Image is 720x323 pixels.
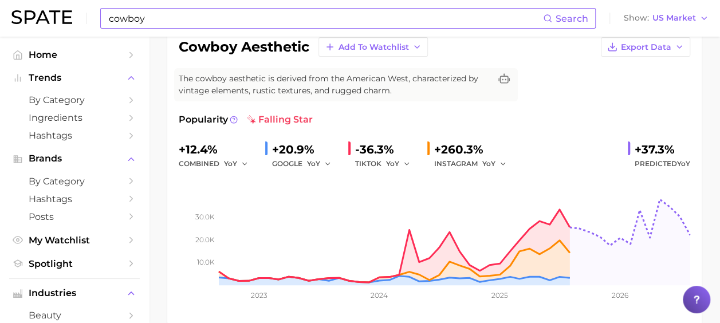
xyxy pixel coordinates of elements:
span: My Watchlist [29,235,120,246]
input: Search here for a brand, industry, or ingredient [108,9,543,28]
div: TIKTOK [355,157,418,171]
button: Trends [9,69,140,86]
span: by Category [29,94,120,105]
button: Industries [9,285,140,302]
a: Hashtags [9,127,140,144]
span: YoY [482,159,495,168]
button: YoY [307,157,332,171]
div: +20.9% [272,140,339,159]
span: Hashtags [29,194,120,204]
span: YoY [386,159,399,168]
span: Home [29,49,120,60]
span: Ingredients [29,112,120,123]
tspan: 2025 [491,291,508,300]
div: GOOGLE [272,157,339,171]
span: Search [556,13,588,24]
span: Add to Watchlist [339,42,409,52]
div: combined [179,157,256,171]
button: YoY [386,157,411,171]
button: YoY [224,157,249,171]
div: +260.3% [434,140,514,159]
span: Trends [29,73,120,83]
span: Predicted [635,157,690,171]
a: by Category [9,172,140,190]
div: INSTAGRAM [434,157,514,171]
img: falling star [247,115,256,124]
span: Export Data [621,42,671,52]
span: beauty [29,310,120,321]
button: Brands [9,150,140,167]
span: Show [624,15,649,21]
a: by Category [9,91,140,109]
span: Industries [29,288,120,298]
span: US Market [652,15,696,21]
div: +37.3% [635,140,690,159]
button: YoY [482,157,507,171]
a: Ingredients [9,109,140,127]
tspan: 2024 [371,291,388,300]
span: The cowboy aesthetic is derived from the American West, characterized by vintage elements, rustic... [179,73,490,97]
button: ShowUS Market [621,11,711,26]
h1: cowboy aesthetic [179,40,309,54]
button: Add to Watchlist [318,37,428,57]
span: Brands [29,153,120,164]
a: Home [9,46,140,64]
span: Posts [29,211,120,222]
div: +12.4% [179,140,256,159]
span: Spotlight [29,258,120,269]
tspan: 2026 [612,291,628,300]
img: SPATE [11,10,72,24]
button: Export Data [601,37,690,57]
span: Hashtags [29,130,120,141]
a: Posts [9,208,140,226]
div: -36.3% [355,140,418,159]
span: Popularity [179,113,228,127]
a: Hashtags [9,190,140,208]
a: Spotlight [9,255,140,273]
a: My Watchlist [9,231,140,249]
tspan: 2023 [251,291,267,300]
span: falling star [247,113,313,127]
span: YoY [307,159,320,168]
span: by Category [29,176,120,187]
span: YoY [677,159,690,168]
span: YoY [224,159,237,168]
